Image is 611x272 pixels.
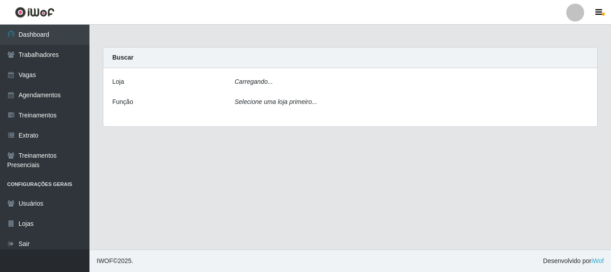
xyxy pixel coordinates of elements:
i: Carregando... [235,78,273,85]
span: © 2025 . [97,256,133,266]
label: Função [112,97,133,107]
i: Selecione uma loja primeiro... [235,98,317,105]
span: IWOF [97,257,113,264]
img: CoreUI Logo [15,7,55,18]
strong: Buscar [112,54,133,61]
span: Desenvolvido por [543,256,604,266]
label: Loja [112,77,124,86]
a: iWof [591,257,604,264]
